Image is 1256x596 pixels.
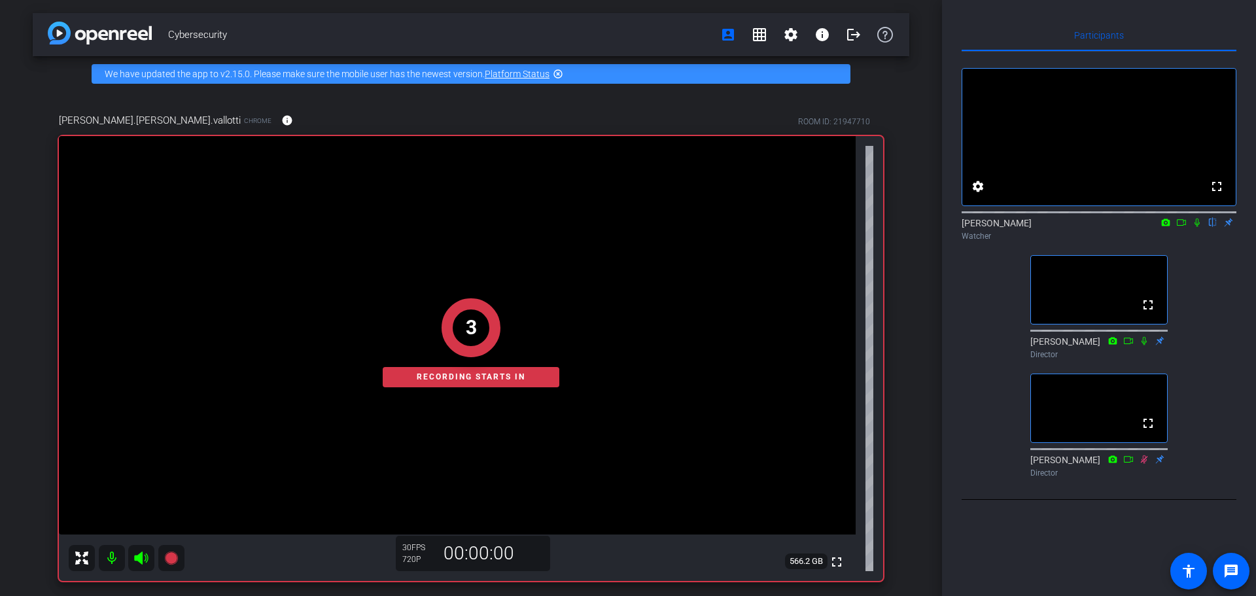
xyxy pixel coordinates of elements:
div: We have updated the app to v2.15.0. Please make sure the mobile user has the newest version. [92,64,850,84]
mat-icon: info [814,27,830,43]
mat-icon: fullscreen [1140,297,1156,313]
mat-icon: logout [846,27,862,43]
mat-icon: fullscreen [1140,415,1156,431]
img: app-logo [48,22,152,44]
div: [PERSON_NAME] [1030,335,1168,360]
span: Participants [1074,31,1124,40]
mat-icon: message [1223,563,1239,579]
div: Watcher [962,230,1236,242]
mat-icon: settings [970,179,986,194]
div: Director [1030,467,1168,479]
mat-icon: grid_on [752,27,767,43]
mat-icon: fullscreen [1209,179,1225,194]
mat-icon: account_box [720,27,736,43]
mat-icon: settings [783,27,799,43]
div: 3 [466,313,477,342]
div: [PERSON_NAME] [1030,453,1168,479]
span: Cybersecurity [168,22,712,48]
div: Director [1030,349,1168,360]
a: Platform Status [485,69,549,79]
div: [PERSON_NAME] [962,217,1236,242]
div: Recording starts in [383,367,559,387]
mat-icon: flip [1205,216,1221,228]
mat-icon: accessibility [1181,563,1196,579]
mat-icon: highlight_off [553,69,563,79]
